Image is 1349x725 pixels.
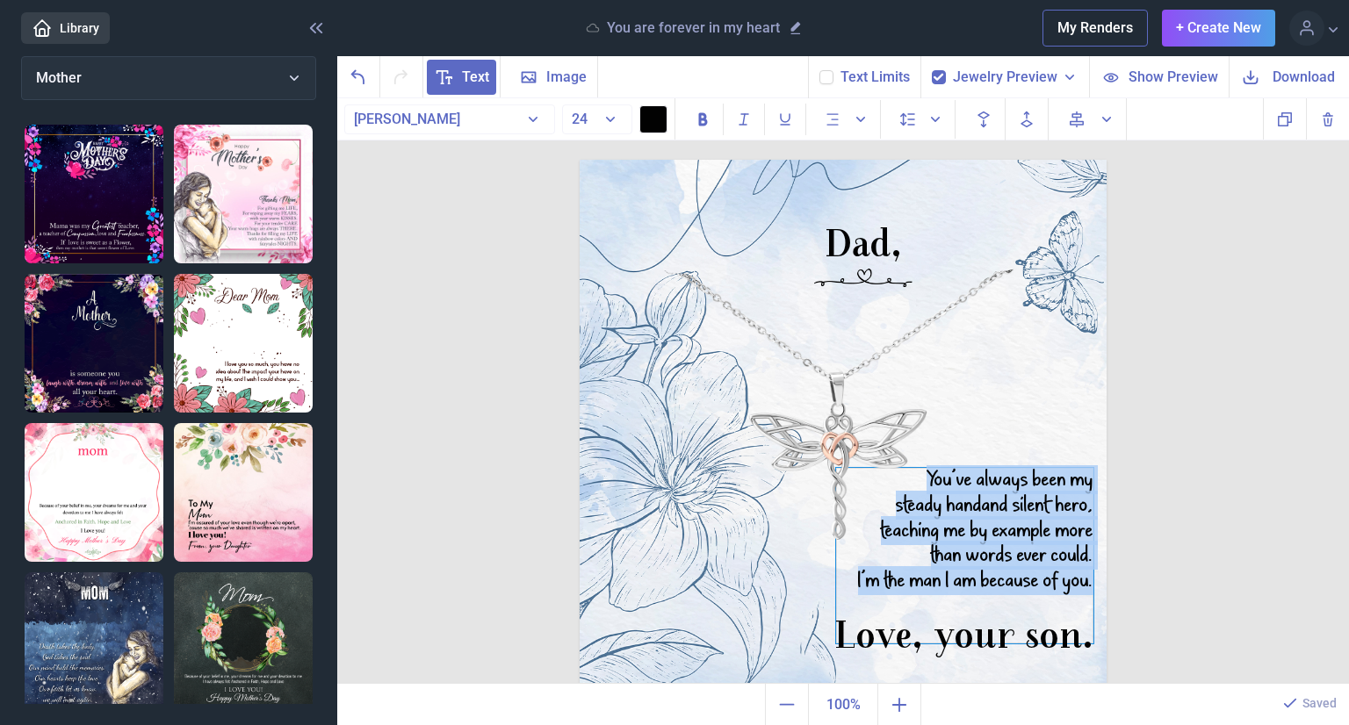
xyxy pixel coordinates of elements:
button: Undo [337,56,380,97]
button: Backwards [963,98,1006,140]
a: Library [21,12,110,44]
button: + Create New [1162,10,1275,47]
button: Text Limits [840,67,910,88]
img: Mother is someone you laugh with [25,274,163,413]
span: and silent hero, [982,491,1093,520]
button: Show Preview [1089,56,1229,97]
img: Mom - I'm assured of your love [174,423,313,562]
span: 100% [812,687,874,722]
button: Delete [1306,98,1349,140]
img: Mama was my greatest teacher [25,125,163,263]
button: Jewelry Preview [953,67,1078,88]
button: Underline [765,104,806,135]
div: You’ve always been my [836,468,1093,643]
p: You are forever in my heart [607,19,780,37]
span: Mother [36,69,82,86]
button: Download [1229,56,1349,97]
div: Love, your son. [832,619,1095,671]
img: Mothers Day [174,572,313,711]
span: Jewelry Preview [953,67,1057,88]
div: than words ever could. [836,543,1093,569]
button: Mother [21,56,316,100]
span: Show Preview [1129,67,1218,87]
button: 24 [562,104,632,134]
div: I’m the man I am because of you. [836,569,1093,594]
span: 24 [572,111,588,127]
img: Dear Mom I love you so much [174,274,313,413]
button: Forwards [1006,98,1049,140]
span: Download [1273,67,1335,87]
button: Zoom out [765,684,808,725]
p: Saved [1302,694,1337,712]
div: teaching me by example more [836,519,1093,544]
button: Text [423,56,501,97]
img: Message Card Mother day [25,423,163,562]
button: Copy [1263,98,1306,140]
button: Spacing [888,100,956,139]
img: Thanks mom, for gifting me life [174,125,313,263]
div: Dad, [775,227,951,315]
button: Bold [682,104,724,135]
span: Text [462,67,489,88]
button: Align to page [1056,98,1127,140]
button: Image [501,56,598,97]
button: [PERSON_NAME] [344,104,555,134]
span: Image [546,67,587,88]
button: Italic [724,104,765,135]
span: [PERSON_NAME] [354,111,460,127]
button: Zoom in [878,684,921,725]
img: We will meet again [25,572,163,711]
span: steady hand [896,491,982,520]
button: Actual size [808,684,878,725]
button: Alignment [813,100,881,139]
button: Redo [380,56,423,97]
img: b004.jpg [580,160,1107,686]
button: My Renders [1042,10,1148,47]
